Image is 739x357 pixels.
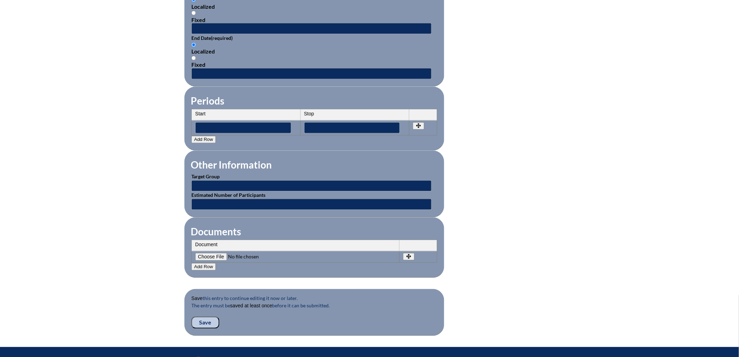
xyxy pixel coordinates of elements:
input: Fixed [191,11,196,15]
p: The entry must be before it can be submitted. [191,302,437,317]
input: Localized [191,43,196,47]
label: Target Group [191,174,220,180]
th: Start [192,109,301,121]
button: Add Row [191,263,216,271]
div: Fixed [191,62,437,68]
legend: Periods [190,95,225,107]
b: saved at least once [230,303,272,309]
div: Localized [191,3,437,10]
th: Stop [301,109,410,121]
label: Estimated Number of Participants [191,192,265,198]
label: End Date [191,35,233,41]
b: Save [191,296,203,301]
div: Fixed [191,16,437,23]
p: this entry to continue editing it now or later. [191,295,437,302]
button: Add Row [191,136,216,143]
input: Save [191,317,219,329]
span: (required) [211,35,233,41]
legend: Documents [190,226,242,238]
input: Fixed [191,56,196,60]
legend: Other Information [190,159,272,171]
th: Document [192,240,400,251]
div: Localized [191,48,437,55]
